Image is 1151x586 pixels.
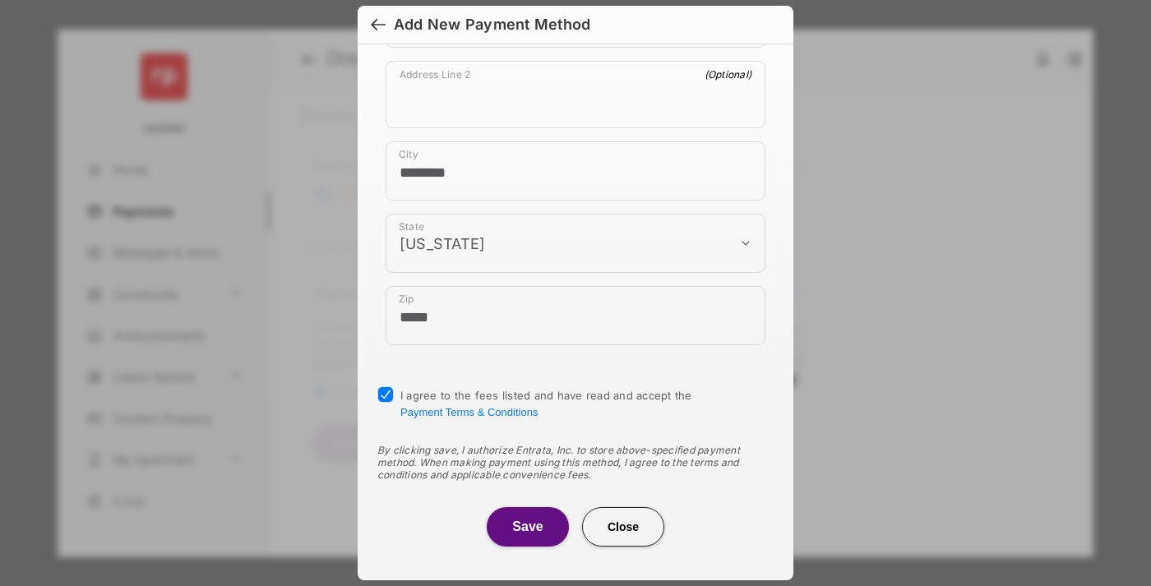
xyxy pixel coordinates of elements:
div: payment_method_screening[postal_addresses][postalCode] [386,286,765,345]
div: payment_method_screening[postal_addresses][addressLine2] [386,61,765,128]
div: payment_method_screening[postal_addresses][locality] [386,141,765,201]
div: payment_method_screening[postal_addresses][administrativeArea] [386,214,765,273]
button: Close [582,507,664,547]
div: By clicking save, I authorize Entrata, Inc. to store above-specified payment method. When making ... [377,444,774,481]
button: Save [487,507,569,547]
div: Add New Payment Method [394,16,590,34]
span: I agree to the fees listed and have read and accept the [400,389,692,418]
button: I agree to the fees listed and have read and accept the [400,406,538,418]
